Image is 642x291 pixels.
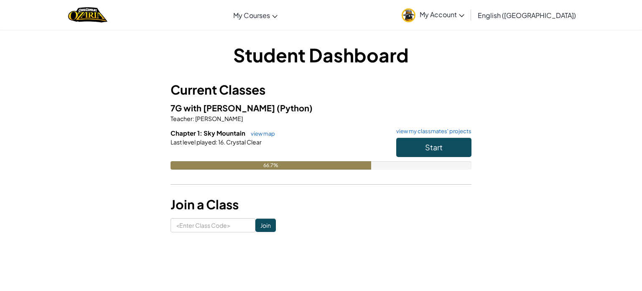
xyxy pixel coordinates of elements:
[68,6,107,23] a: Ozaria by CodeCombat logo
[397,2,469,28] a: My Account
[171,129,247,137] span: Chapter 1: Sky Mountain
[229,4,282,26] a: My Courses
[402,8,415,22] img: avatar
[277,103,313,113] span: (Python)
[478,11,576,20] span: English ([GEOGRAPHIC_DATA])
[255,219,276,232] input: Join
[217,138,225,146] span: 16.
[216,138,217,146] span: :
[247,130,275,137] a: view map
[193,115,194,122] span: :
[171,218,255,232] input: <Enter Class Code>
[474,4,580,26] a: English ([GEOGRAPHIC_DATA])
[171,161,371,170] div: 66.7%
[396,138,471,157] button: Start
[392,129,471,134] a: view my classmates' projects
[171,80,471,99] h3: Current Classes
[171,42,471,68] h1: Student Dashboard
[420,10,464,19] span: My Account
[225,138,262,146] span: Crystal Clear
[171,138,216,146] span: Last level played
[194,115,243,122] span: [PERSON_NAME]
[233,11,270,20] span: My Courses
[171,115,193,122] span: Teacher
[68,6,107,23] img: Home
[425,142,443,152] span: Start
[171,103,277,113] span: 7G with [PERSON_NAME]
[171,195,471,214] h3: Join a Class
